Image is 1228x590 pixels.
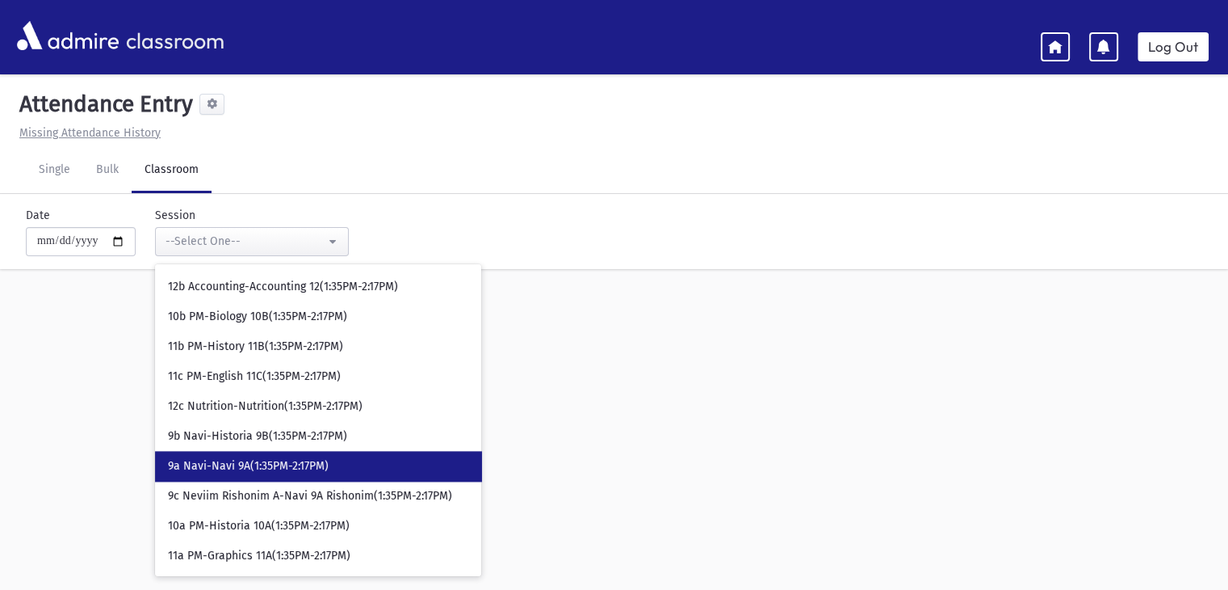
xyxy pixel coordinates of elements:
u: Missing Attendance History [19,126,161,140]
span: 12c Nutrition-Nutrition(1:35PM-2:17PM) [168,398,363,415]
a: Classroom [132,148,212,193]
a: Bulk [83,148,132,193]
a: Single [26,148,83,193]
span: 12b Accounting-Accounting 12(1:35PM-2:17PM) [168,279,398,295]
a: Log Out [1138,32,1209,61]
a: Missing Attendance History [13,126,161,140]
span: 11b PM-History 11B(1:35PM-2:17PM) [168,339,343,355]
label: Date [26,207,50,224]
span: 10a PM-Historia 10A(1:35PM-2:17PM) [168,518,350,534]
span: classroom [123,15,224,57]
h5: Attendance Entry [13,91,193,118]
span: 11c PM-English 11C(1:35PM-2:17PM) [168,369,341,385]
label: Session [155,207,195,224]
span: 11a PM-Graphics 11A(1:35PM-2:17PM) [168,548,350,564]
span: 9a Navi-Navi 9A(1:35PM-2:17PM) [168,458,329,474]
div: --Select One-- [166,233,325,250]
button: --Select One-- [155,227,349,256]
span: 9c Neviim Rishonim A-Navi 9A Rishonim(1:35PM-2:17PM) [168,488,452,504]
span: 10b PM-Biology 10B(1:35PM-2:17PM) [168,309,347,325]
span: 9b Navi-Historia 9B(1:35PM-2:17PM) [168,428,347,445]
img: AdmirePro [13,17,123,54]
